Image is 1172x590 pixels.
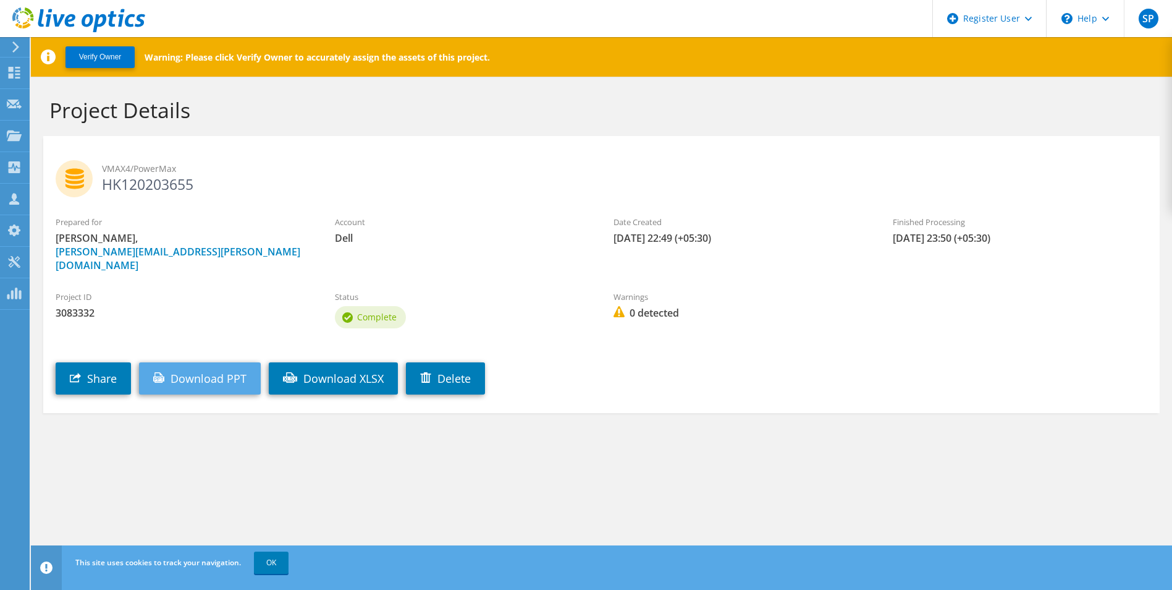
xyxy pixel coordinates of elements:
span: 3083332 [56,306,310,320]
h1: Project Details [49,97,1147,123]
label: Finished Processing [893,216,1147,228]
span: 0 detected [613,306,868,320]
span: Dell [335,231,589,245]
span: Complete [357,311,397,323]
a: Delete [406,362,485,395]
span: SP [1139,9,1158,28]
a: OK [254,552,289,574]
label: Prepared for [56,216,310,228]
button: Verify Owner [65,46,135,68]
label: Account [335,216,589,228]
label: Date Created [613,216,868,228]
a: [PERSON_NAME][EMAIL_ADDRESS][PERSON_NAME][DOMAIN_NAME] [56,245,300,272]
span: [PERSON_NAME], [56,231,310,272]
span: [DATE] 23:50 (+05:30) [893,231,1147,245]
a: Download PPT [139,362,261,395]
label: Project ID [56,291,310,303]
span: This site uses cookies to track your navigation. [75,557,241,568]
a: Download XLSX [269,362,398,395]
label: Status [335,291,589,303]
label: Warnings [613,291,868,303]
svg: \n [1061,13,1073,24]
p: Warning: Please click Verify Owner to accurately assign the assets of this project. [145,51,490,63]
span: VMAX4/PowerMax [102,162,1147,176]
span: [DATE] 22:49 (+05:30) [613,231,868,245]
a: Share [56,362,131,395]
h2: HK120203655 [56,160,1147,191]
